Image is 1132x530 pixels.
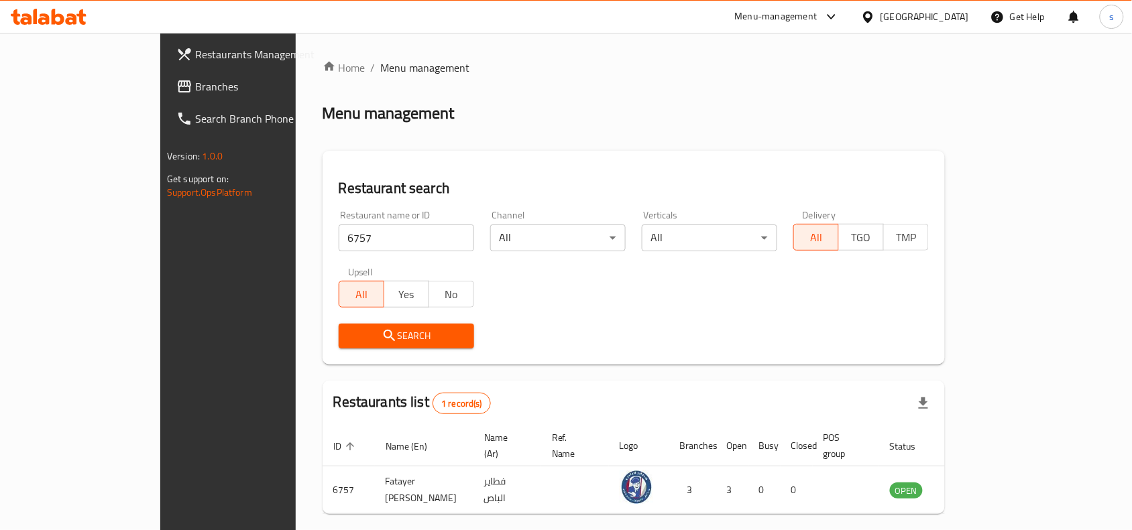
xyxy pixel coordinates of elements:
span: 1.0.0 [202,147,223,165]
span: Menu management [381,60,470,76]
td: 0 [781,466,813,514]
span: Name (En) [386,438,445,454]
label: Delivery [803,210,836,220]
div: All [490,224,626,251]
button: All [339,281,384,308]
span: 1 record(s) [433,397,490,410]
span: TGO [844,228,879,247]
label: Upsell [348,267,373,277]
li: / [371,60,376,76]
span: Status [890,438,933,454]
a: Branches [166,70,349,103]
th: Busy [748,425,781,466]
span: Ref. Name [552,429,593,462]
a: Restaurants Management [166,38,349,70]
div: Total records count [433,393,491,414]
td: 0 [748,466,781,514]
img: Fatayer Al-Baas [620,470,653,504]
input: Search for restaurant name or ID.. [339,224,474,251]
button: Yes [384,281,429,308]
span: Get support on: [167,170,229,188]
nav: breadcrumb [323,60,945,76]
span: Restaurants Management [195,46,339,62]
span: POS group [824,429,863,462]
a: Search Branch Phone [166,103,349,135]
span: Yes [390,285,424,304]
span: All [799,228,834,247]
td: 3 [669,466,716,514]
th: Branches [669,425,716,466]
th: Open [716,425,748,466]
h2: Restaurant search [339,178,929,198]
span: Branches [195,78,339,94]
div: [GEOGRAPHIC_DATA] [881,9,969,24]
button: TGO [838,224,884,251]
button: No [429,281,474,308]
th: Closed [781,425,813,466]
span: s [1109,9,1114,24]
h2: Restaurants list [333,392,491,414]
button: All [793,224,839,251]
button: TMP [883,224,929,251]
span: All [345,285,379,304]
div: All [642,224,777,251]
span: No [435,285,469,304]
td: Fatayer [PERSON_NAME] [375,466,473,514]
div: Export file [907,387,940,419]
th: Logo [609,425,669,466]
span: TMP [889,228,923,247]
span: Search Branch Phone [195,111,339,127]
span: Version: [167,147,200,165]
h2: Menu management [323,103,455,124]
span: Name (Ar) [484,429,525,462]
span: ID [333,438,359,454]
table: enhanced table [323,425,996,514]
span: OPEN [890,483,923,499]
span: Search [349,328,463,344]
td: فطاير الباص [473,466,541,514]
a: Support.OpsPlatform [167,184,252,201]
div: Menu-management [735,9,817,25]
button: Search [339,324,474,348]
td: 3 [716,466,748,514]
